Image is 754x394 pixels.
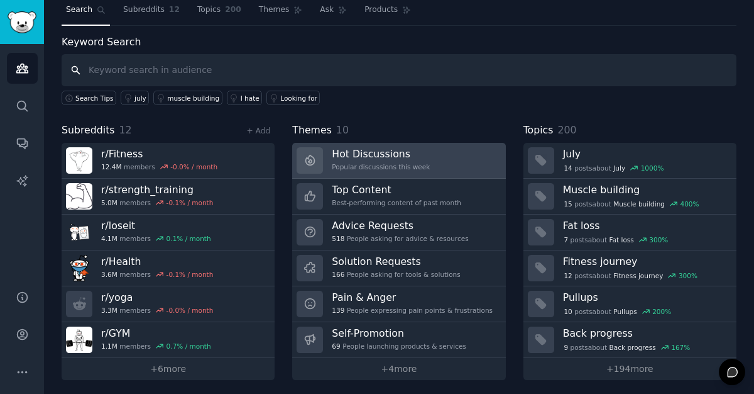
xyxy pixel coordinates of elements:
span: Subreddits [123,4,165,16]
div: Looking for [280,94,317,103]
span: 12 [119,124,132,136]
h3: Fat loss [563,219,728,232]
a: r/loseit4.1Mmembers0.1% / month [62,215,275,250]
span: 4.1M [101,234,117,243]
a: Looking for [266,91,320,105]
a: Self-Promotion69People launching products & services [292,322,505,358]
h3: r/ yoga [101,291,213,304]
div: post s about [563,198,701,210]
div: members [101,162,217,171]
label: Keyword Search [62,36,141,48]
h3: Hot Discussions [332,147,430,160]
h3: Solution Requests [332,255,460,268]
a: July14postsaboutJuly1000% [523,143,736,179]
span: 9 [564,343,568,352]
h3: Top Content [332,183,461,196]
div: 1000 % [641,164,664,172]
span: Fitness journey [613,271,663,280]
img: Fitness [66,147,92,174]
span: 14 [564,164,572,172]
div: 300 % [679,271,697,280]
h3: Back progress [563,327,728,340]
button: Search Tips [62,91,116,105]
img: loseit [66,219,92,245]
a: Fat loss7postsaboutFat loss300% [523,215,736,250]
span: Themes [259,4,290,16]
a: Pain & Anger139People expressing pain points & frustrations [292,286,505,322]
div: 0.7 % / month [167,342,211,351]
div: 400 % [680,200,699,208]
a: r/Fitness12.4Mmembers-0.0% / month [62,143,275,179]
span: 200 [225,4,241,16]
span: Ask [320,4,334,16]
div: People asking for tools & solutions [332,270,460,279]
a: Top ContentBest-performing content of past month [292,179,505,215]
div: -0.1 % / month [167,198,214,207]
h3: Self-Promotion [332,327,466,340]
div: People launching products & services [332,342,466,351]
div: -0.0 % / month [167,306,214,315]
img: Health [66,255,92,281]
span: 518 [332,234,344,243]
a: Muscle building15postsaboutMuscle building400% [523,179,736,215]
a: muscle building [153,91,222,105]
img: GYM [66,327,92,353]
span: 69 [332,342,340,351]
div: post s about [563,342,691,353]
h3: Advice Requests [332,219,468,232]
h3: Muscle building [563,183,728,196]
span: 12 [564,271,572,280]
span: 10 [564,307,572,316]
span: Muscle building [613,200,665,208]
a: I hate [227,91,263,105]
div: july [134,94,146,103]
input: Keyword search in audience [62,54,736,86]
span: 10 [336,124,349,136]
img: GummySearch logo [8,11,36,33]
img: strength_training [66,183,92,210]
span: July [613,164,625,172]
div: members [101,270,213,279]
span: 15 [564,200,572,208]
div: members [101,306,213,315]
span: Products [364,4,398,16]
a: +194more [523,358,736,380]
a: Pullups10postsaboutPullups200% [523,286,736,322]
span: Search Tips [75,94,114,103]
a: Advice Requests518People asking for advice & resources [292,215,505,250]
div: -0.1 % / month [167,270,214,279]
div: 167 % [671,343,690,352]
a: july [121,91,149,105]
span: Search [66,4,92,16]
a: Hot DiscussionsPopular discussions this week [292,143,505,179]
div: -0.0 % / month [170,162,217,171]
h3: Pullups [563,291,728,304]
div: post s about [563,234,669,245]
div: 0.1 % / month [167,234,211,243]
span: 12.4M [101,162,121,171]
span: 3.6M [101,270,117,279]
h3: r/ Fitness [101,147,217,160]
h3: r/ loseit [101,219,211,232]
div: People expressing pain points & frustrations [332,306,493,315]
div: post s about [563,162,665,174]
span: Subreddits [62,123,115,138]
a: Fitness journey12postsaboutFitness journey300% [523,250,736,286]
h3: r/ Health [101,255,213,268]
span: Topics [197,4,221,16]
h3: r/ GYM [101,327,211,340]
div: members [101,234,211,243]
div: members [101,342,211,351]
div: People asking for advice & resources [332,234,468,243]
span: 166 [332,270,344,279]
span: 12 [169,4,180,16]
span: 139 [332,306,344,315]
span: Themes [292,123,332,138]
div: I hate [241,94,260,103]
span: 7 [564,235,568,244]
a: Solution Requests166People asking for tools & solutions [292,250,505,286]
span: 3.3M [101,306,117,315]
div: post s about [563,270,699,281]
h3: Pain & Anger [332,291,493,304]
a: + Add [246,127,270,135]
